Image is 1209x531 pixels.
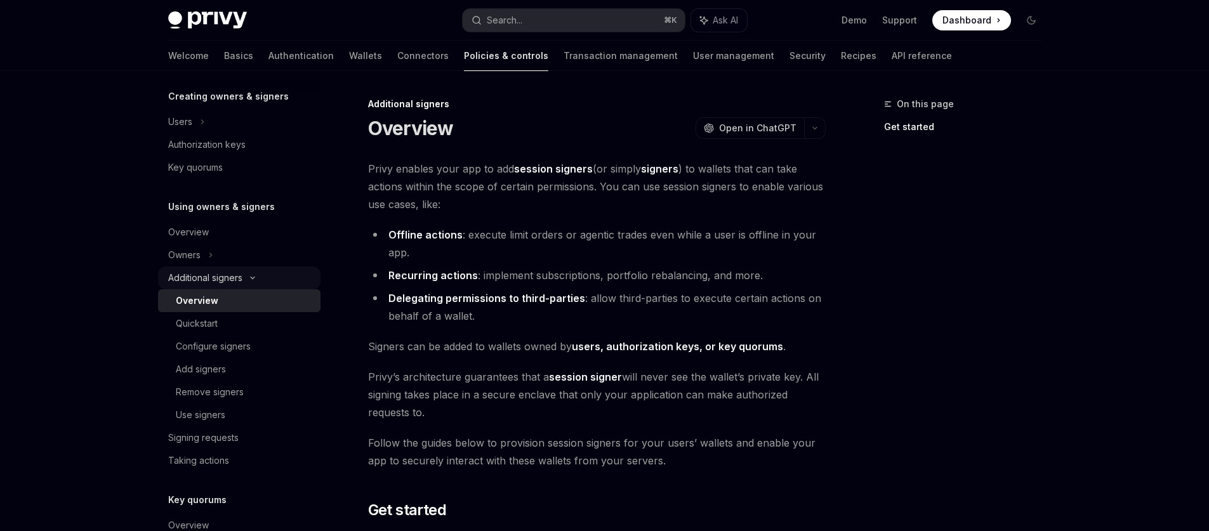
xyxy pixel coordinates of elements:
div: Taking actions [168,453,229,468]
div: Signing requests [168,430,239,445]
span: ⌘ K [664,15,677,25]
div: Use signers [176,407,225,423]
span: Privy enables your app to add (or simply ) to wallets that can take actions within the scope of c... [368,160,826,213]
div: Add signers [176,362,226,377]
li: : implement subscriptions, portfolio rebalancing, and more. [368,266,826,284]
h5: Creating owners & signers [168,89,289,104]
span: On this page [897,96,954,112]
strong: Recurring actions [388,269,478,282]
span: Open in ChatGPT [719,122,796,134]
a: API reference [892,41,952,71]
button: Toggle dark mode [1021,10,1041,30]
strong: signers [641,162,678,175]
a: Add signers [158,358,320,381]
a: Key quorums [158,156,320,179]
a: users, authorization keys, or key quorums [572,340,783,353]
span: Follow the guides below to provision session signers for your users’ wallets and enable your app ... [368,434,826,469]
div: Overview [176,293,218,308]
a: Connectors [397,41,449,71]
button: Ask AI [691,9,747,32]
div: Owners [168,247,201,263]
a: User management [693,41,774,71]
a: Support [882,14,917,27]
a: Signing requests [158,426,320,449]
a: Welcome [168,41,209,71]
a: Remove signers [158,381,320,403]
a: Taking actions [158,449,320,472]
a: Overview [158,221,320,244]
span: Get started [368,500,446,520]
li: : execute limit orders or agentic trades even while a user is offline in your app. [368,226,826,261]
a: Transaction management [564,41,678,71]
div: Overview [168,225,209,240]
div: Search... [487,13,522,28]
a: Demo [842,14,867,27]
a: Basics [224,41,253,71]
strong: session signers [514,162,593,175]
img: dark logo [168,11,247,29]
a: Policies & controls [464,41,548,71]
a: Overview [158,289,320,312]
strong: session signer [549,370,622,383]
div: Users [168,114,192,129]
a: Recipes [841,41,876,71]
a: Security [789,41,826,71]
a: Use signers [158,403,320,426]
a: Wallets [349,41,382,71]
div: Additional signers [368,98,826,110]
div: Authorization keys [168,137,246,152]
a: Configure signers [158,335,320,358]
h5: Key quorums [168,492,227,508]
strong: Offline actions [388,228,463,241]
h1: Overview [368,117,454,140]
button: Search...⌘K [463,9,685,32]
div: Quickstart [176,316,218,331]
button: Open in ChatGPT [696,117,804,139]
div: Configure signers [176,339,251,354]
h5: Using owners & signers [168,199,275,214]
div: Key quorums [168,160,223,175]
div: Additional signers [168,270,242,285]
div: Remove signers [176,384,244,400]
a: Authentication [268,41,334,71]
span: Signers can be added to wallets owned by . [368,338,826,355]
strong: Delegating permissions to third-parties [388,292,585,305]
span: Ask AI [713,14,738,27]
a: Get started [884,117,1052,137]
a: Quickstart [158,312,320,335]
span: Privy’s architecture guarantees that a will never see the wallet’s private key. All signing takes... [368,368,826,421]
li: : allow third-parties to execute certain actions on behalf of a wallet. [368,289,826,325]
span: Dashboard [942,14,991,27]
a: Dashboard [932,10,1011,30]
a: Authorization keys [158,133,320,156]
